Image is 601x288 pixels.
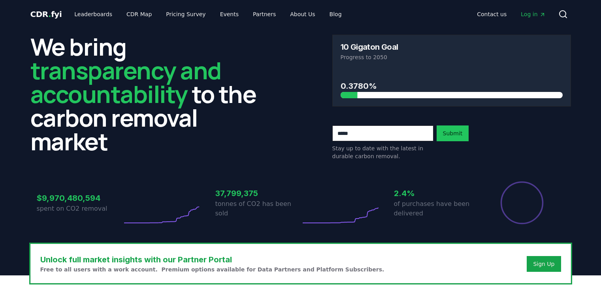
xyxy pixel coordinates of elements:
[160,7,212,21] a: Pricing Survey
[284,7,321,21] a: About Us
[68,7,119,21] a: Leaderboards
[514,7,552,21] a: Log in
[40,266,384,273] p: Free to all users with a work account. Premium options available for Data Partners and Platform S...
[437,125,469,141] button: Submit
[332,144,433,160] p: Stay up to date with the latest in durable carbon removal.
[48,9,51,19] span: .
[40,254,384,266] h3: Unlock full market insights with our Partner Portal
[527,256,561,272] button: Sign Up
[521,10,545,18] span: Log in
[30,9,62,20] a: CDR.fyi
[500,181,544,225] div: Percentage of sales delivered
[215,187,301,199] h3: 37,799,375
[341,80,563,92] h3: 0.3780%
[323,7,348,21] a: Blog
[37,204,122,213] p: spent on CO2 removal
[214,7,245,21] a: Events
[30,35,269,153] h2: We bring to the carbon removal market
[394,187,479,199] h3: 2.4%
[533,260,554,268] a: Sign Up
[120,7,158,21] a: CDR Map
[68,7,348,21] nav: Main
[471,7,552,21] nav: Main
[30,9,62,19] span: CDR fyi
[30,54,221,110] span: transparency and accountability
[37,192,122,204] h3: $9,970,480,594
[247,7,282,21] a: Partners
[471,7,513,21] a: Contact us
[215,199,301,218] p: tonnes of CO2 has been sold
[394,199,479,218] p: of purchases have been delivered
[341,53,563,61] p: Progress to 2050
[341,43,398,51] h3: 10 Gigaton Goal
